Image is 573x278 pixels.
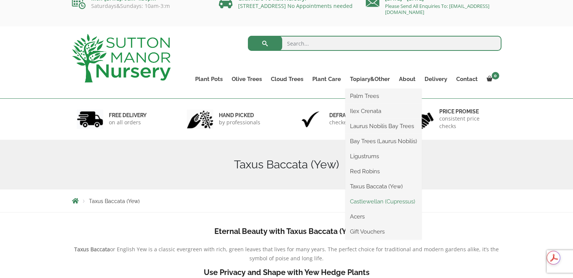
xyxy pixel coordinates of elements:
[345,226,422,237] a: Gift Vouchers
[345,196,422,207] a: Castlewellan (Cupressus)
[266,74,308,84] a: Cloud Trees
[394,74,420,84] a: About
[345,105,422,117] a: Ilex Crenata
[345,211,422,222] a: Acers
[89,198,140,204] span: Taxus Baccata (Yew)
[72,34,171,82] img: logo
[248,36,501,51] input: Search...
[345,151,422,162] a: Ligustrums
[297,110,324,129] img: 3.jpg
[214,227,359,236] b: Eternal Beauty with Taxus Baccata (Yew)
[385,3,489,15] a: Please Send All Enquiries To: [EMAIL_ADDRESS][DOMAIN_NAME]
[110,246,499,262] span: or English Yew is a classic evergreen with rich, green leaves that lives for many years. The perf...
[219,119,260,126] p: by professionals
[72,158,501,171] h1: Taxus Baccata (Yew)
[345,121,422,132] a: Laurus Nobilis Bay Trees
[109,112,147,119] h6: FREE DELIVERY
[72,3,208,9] p: Saturdays&Sundays: 10am-3:m
[329,119,379,126] p: checked & Licensed
[308,74,345,84] a: Plant Care
[329,112,379,119] h6: Defra approved
[345,181,422,192] a: Taxus Baccata (Yew)
[74,246,110,253] b: Taxus Baccata
[227,74,266,84] a: Olive Trees
[439,115,497,130] p: consistent price checks
[345,74,394,84] a: Topiary&Other
[109,119,147,126] p: on all orders
[72,198,501,204] nav: Breadcrumbs
[420,74,452,84] a: Delivery
[345,90,422,102] a: Palm Trees
[345,166,422,177] a: Red Robins
[238,2,353,9] a: [STREET_ADDRESS] No Appointments needed
[191,74,227,84] a: Plant Pots
[77,110,103,129] img: 1.jpg
[482,74,501,84] a: 0
[345,136,422,147] a: Bay Trees (Laurus Nobilis)
[439,108,497,115] h6: Price promise
[204,268,370,277] b: Use Privacy and Shape with Yew Hedge Plants
[187,110,213,129] img: 2.jpg
[492,72,499,79] span: 0
[452,74,482,84] a: Contact
[219,112,260,119] h6: hand picked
